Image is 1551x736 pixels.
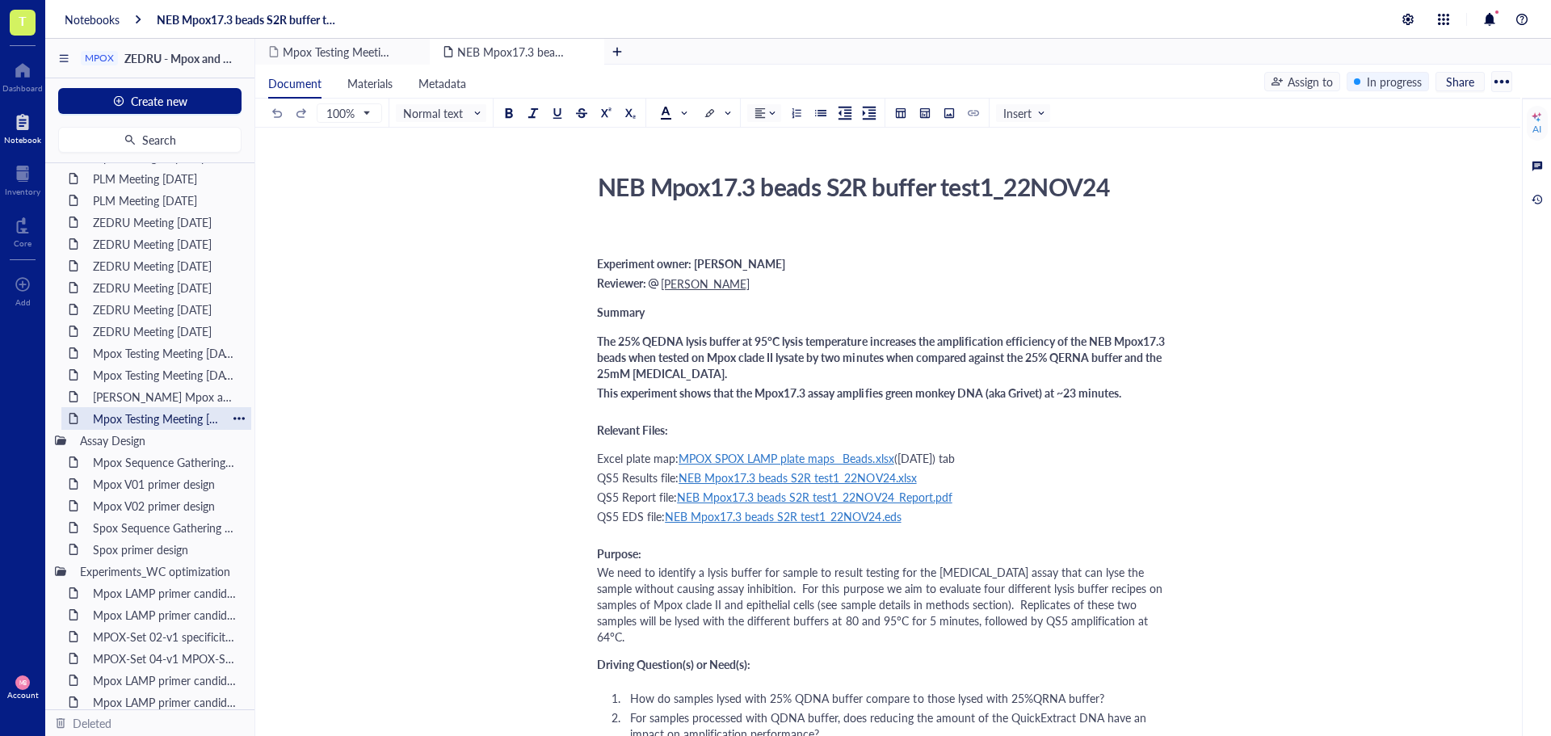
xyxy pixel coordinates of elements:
div: Dashboard [2,83,43,93]
div: MPOX-Set 02-v1 specificity test [DATE] [86,625,245,648]
span: Purpose: [597,545,641,561]
div: ZEDRU Meeting [DATE] [86,298,245,321]
div: Mpox LAMP primer candidate test 3 [DATE] [86,669,245,692]
div: Inventory [5,187,40,196]
span: We need to identify a lysis buffer for sample to result testing for the [MEDICAL_DATA] assay that... [597,564,1166,645]
span: NEB Mpox17.3 beads S2R test1_22NOV24.eds [665,508,901,524]
div: PLM Meeting [DATE] [86,167,245,190]
div: Notebook [4,135,41,145]
span: This experiment shows that the Mpox17.3 assay amplifies green monkey DNA (aka Grivet) at ~23 minu... [597,385,1121,401]
span: MPOX SPOX LAMP plate maps_ Beads.xlsx [679,450,893,466]
span: Normal text [403,106,482,120]
span: The 25% QEDNA lysis buffer at 95°C lysis temperature increases the amplification efficiency of th... [597,333,1167,381]
div: MPOX-Set 04-v1 MPOX-Set 05-v1 specificity test [DATE] [86,647,245,670]
span: NEB Mpox17.3 beads S2R test1_22NOV24_Report.pdf [677,489,952,505]
span: Search [142,133,176,146]
div: Core [14,238,32,248]
span: Document [268,75,322,91]
div: Experiments_WC optimization [73,560,245,582]
span: Experiment owner: [PERSON_NAME] [597,255,785,271]
span: 100% [326,106,369,120]
span: QS5 Report file: [597,489,677,505]
div: Mpox LAMP primer candidate test 4 [DATE] [86,691,245,713]
span: [PERSON_NAME] [661,275,750,292]
div: Mpox Testing Meeting [DATE] [86,407,227,430]
span: Summary [597,304,645,320]
span: Materials [347,75,393,91]
div: Mpox V02 primer design [86,494,245,517]
div: ZEDRU Meeting [DATE] [86,211,245,233]
span: Share [1446,74,1474,89]
div: MPOX [85,53,114,64]
div: ZEDRU Meeting [DATE] [86,320,245,343]
div: In progress [1367,73,1422,90]
span: T [19,11,27,31]
div: Mpox Sequence Gathering & Alignment [86,451,245,473]
a: Dashboard [2,57,43,93]
span: Relevant Files: [597,422,668,438]
div: Mpox LAMP primer candidate test 2 [DATE] [86,604,245,626]
div: AI [1532,123,1541,136]
div: Spox Sequence Gathering & Alignment [86,516,245,539]
a: Core [14,212,32,248]
span: QS5 EDS file: [597,508,665,524]
a: Notebooks [65,12,120,27]
a: Inventory [5,161,40,196]
span: Driving Question(s) or Need(s): [597,656,750,672]
div: Spox primer design [86,538,245,561]
div: PLM Meeting [DATE] [86,189,245,212]
div: [PERSON_NAME] Mpox and Swine pox Meeting 2024 [86,385,245,408]
span: Excel plate map: [597,450,679,466]
span: MB [19,679,26,686]
div: Assign to [1288,73,1333,90]
div: ZEDRU Meeting [DATE] [86,276,245,299]
div: Add [15,297,31,307]
div: NEB Mpox17.3 beads S2R buffer test1_22NOV24 [591,166,1166,207]
span: QS5 Results file: [597,469,679,486]
div: Deleted [73,714,111,732]
button: Search [58,127,242,153]
div: ZEDRU Meeting [DATE] [86,233,245,255]
div: Assay Design [73,429,245,452]
a: Notebook [4,109,41,145]
a: NEB Mpox17.3 beads S2R buffer test1_22NOV24 [157,12,339,27]
button: Share [1435,72,1485,91]
div: Account [7,690,39,700]
span: How do samples lysed with 25% QDNA buffer compare to those lysed with 25%QRNA buffer? [630,690,1104,706]
span: Reviewer: [597,275,646,291]
span: NEB Mpox17.3 beads S2R test1_22NOV24.xlsx [679,469,916,486]
div: ZEDRU Meeting [DATE] [86,254,245,277]
div: Mpox Testing Meeting [DATE] [86,364,245,386]
span: Create new [131,95,187,107]
span: Metadata [418,75,466,91]
div: Mpox LAMP primer candidate test 1 [DATE] [86,582,245,604]
span: ([DATE]) tab [894,450,955,466]
span: Insert [1003,106,1046,120]
div: Mpox V01 primer design [86,473,245,495]
button: Create new [58,88,242,114]
div: Mpox Testing Meeting [DATE] [86,342,245,364]
span: ZEDRU - Mpox and Swinepox [124,50,272,66]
